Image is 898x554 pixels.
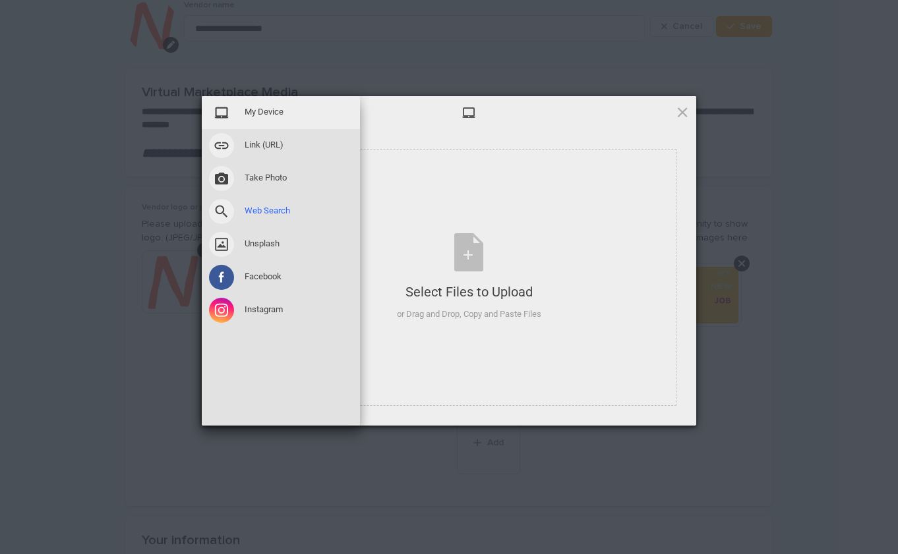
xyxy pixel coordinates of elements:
[245,238,280,250] span: Unsplash
[202,96,360,129] div: My Device
[245,172,287,184] span: Take Photo
[202,228,360,261] div: Unsplash
[202,294,360,327] div: Instagram
[245,205,290,217] span: Web Search
[202,195,360,228] div: Web Search
[202,162,360,195] div: Take Photo
[397,308,541,321] div: or Drag and Drop, Copy and Paste Files
[245,304,283,316] span: Instagram
[245,139,284,151] span: Link (URL)
[202,261,360,294] div: Facebook
[245,106,284,118] span: My Device
[462,105,476,120] span: My Device
[397,283,541,301] div: Select Files to Upload
[202,129,360,162] div: Link (URL)
[245,271,282,283] span: Facebook
[675,105,690,119] span: Click here or hit ESC to close picker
